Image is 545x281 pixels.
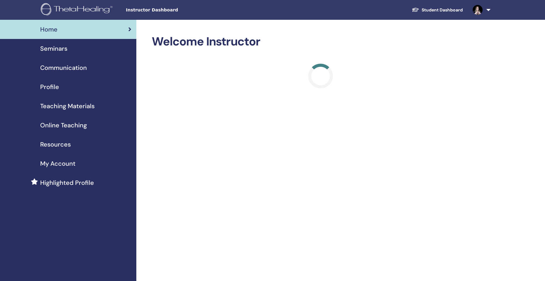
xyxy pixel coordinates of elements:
[412,7,419,12] img: graduation-cap-white.svg
[407,4,468,16] a: Student Dashboard
[40,140,71,149] span: Resources
[40,63,87,72] span: Communication
[40,82,59,92] span: Profile
[40,121,87,130] span: Online Teaching
[40,101,95,111] span: Teaching Materials
[41,3,115,17] img: logo.png
[40,178,94,187] span: Highlighted Profile
[40,25,57,34] span: Home
[152,35,489,49] h2: Welcome Instructor
[40,44,67,53] span: Seminars
[126,7,219,13] span: Instructor Dashboard
[473,5,483,15] img: default.jpg
[40,159,75,168] span: My Account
